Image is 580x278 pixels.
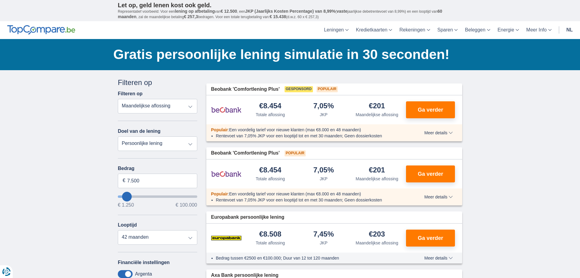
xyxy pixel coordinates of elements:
span: JKP (Jaarlijks Kosten Percentage) van 8,99% [245,9,336,14]
input: wantToBorrow [118,195,197,198]
div: €201 [369,166,385,175]
label: Financiële instellingen [118,260,170,265]
span: Meer details [424,131,453,135]
span: € 100.000 [176,203,197,208]
span: Beobank 'Comfortlening Plus' [211,86,280,93]
div: Totale aflossing [256,176,285,182]
label: Looptijd [118,222,137,228]
p: Representatief voorbeeld: Voor een van , een ( jaarlijkse debetrentevoet van 8,99%) en een loopti... [118,9,462,20]
li: Bedrag tussen €2500 en €100.000; Duur van 12 tot 120 maanden [216,255,402,261]
img: TopCompare [7,25,75,35]
span: € 257,3 [184,14,198,19]
div: 7,05% [313,166,334,175]
label: Argenta [135,271,152,277]
div: €201 [369,102,385,110]
span: Ga verder [418,171,443,177]
span: Een voordelig tarief voor nieuwe klanten (max €8.000 en 48 maanden) [229,127,361,132]
div: JKP [320,112,327,118]
div: : [206,127,407,133]
a: Kredietkaarten [352,21,396,39]
span: € 1.250 [118,203,134,208]
div: Totale aflossing [256,112,285,118]
div: Maandelijkse aflossing [356,112,398,118]
img: product.pl.alt Beobank [211,102,241,117]
div: Maandelijkse aflossing [356,240,398,246]
a: Energie [494,21,523,39]
span: Meer details [424,195,453,199]
div: JKP [320,176,327,182]
button: Ga verder [406,101,455,118]
a: Sparen [434,21,462,39]
button: Meer details [420,256,457,260]
div: JKP [320,240,327,246]
div: €203 [369,231,385,239]
label: Doel van de lening [118,129,160,134]
div: Maandelijkse aflossing [356,176,398,182]
span: Een voordelig tarief voor nieuwe klanten (max €8.000 en 48 maanden) [229,191,361,196]
span: 60 maanden [118,9,442,19]
button: Ga verder [406,165,455,182]
span: € [123,177,125,184]
p: Let op, geld lenen kost ook geld. [118,2,462,9]
span: Meer details [424,256,453,260]
span: Populair [211,191,228,196]
a: nl [563,21,576,39]
div: 7,05% [313,102,334,110]
li: Rentevoet van 7,05% JKP voor een looptijd tot en met 30 maanden; Geen dossierkosten [216,133,402,139]
label: Bedrag [118,166,197,171]
a: Rekeningen [396,21,433,39]
span: Populair [317,86,338,92]
span: vaste [337,9,347,14]
div: €8.454 [259,166,281,175]
a: Beleggen [461,21,494,39]
span: Ga verder [418,107,443,113]
label: Filteren op [118,91,143,96]
div: 7,45% [313,231,334,239]
button: Meer details [420,130,457,135]
button: Meer details [420,195,457,199]
span: lening op afbetaling [175,9,215,14]
span: Europabank persoonlijke lening [211,214,285,221]
span: Gesponsord [285,86,313,92]
h1: Gratis persoonlijke lening simulatie in 30 seconden! [113,45,462,64]
div: : [206,191,407,197]
a: Meer Info [523,21,555,39]
span: € 15.438 [269,14,286,19]
div: Totale aflossing [256,240,285,246]
img: product.pl.alt Beobank [211,166,241,182]
li: Rentevoet van 7,05% JKP voor een looptijd tot en met 30 maanden; Geen dossierkosten [216,197,402,203]
span: Beobank 'Comfortlening Plus' [211,150,280,157]
button: Ga verder [406,230,455,247]
span: Populair [211,127,228,132]
div: €8.454 [259,102,281,110]
span: Ga verder [418,235,443,241]
div: €8.508 [259,231,281,239]
span: € 12.500 [221,9,237,14]
a: Leningen [320,21,352,39]
img: product.pl.alt Europabank [211,231,241,246]
span: Populair [285,150,306,156]
div: Filteren op [118,77,197,88]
